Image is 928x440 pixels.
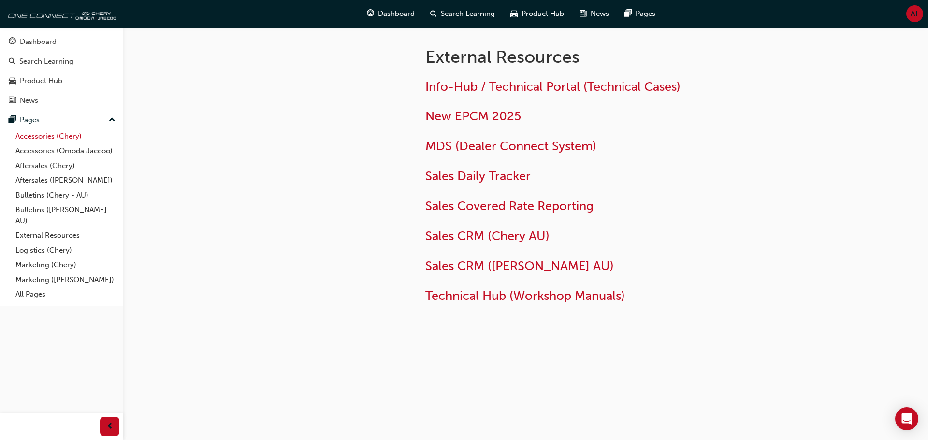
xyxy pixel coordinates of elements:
[12,257,119,272] a: Marketing (Chery)
[359,4,422,24] a: guage-iconDashboard
[9,116,16,125] span: pages-icon
[580,8,587,20] span: news-icon
[430,8,437,20] span: search-icon
[425,139,596,154] a: MDS (Dealer Connect System)
[624,8,632,20] span: pages-icon
[522,8,564,19] span: Product Hub
[106,421,114,433] span: prev-icon
[510,8,518,20] span: car-icon
[20,75,62,86] div: Product Hub
[4,111,119,129] button: Pages
[367,8,374,20] span: guage-icon
[422,4,503,24] a: search-iconSearch Learning
[425,109,521,124] a: New EPCM 2025
[425,46,742,68] h1: External Resources
[12,188,119,203] a: Bulletins (Chery - AU)
[895,407,918,430] div: Open Intercom Messenger
[425,258,614,273] a: Sales CRM ([PERSON_NAME] AU)
[441,8,495,19] span: Search Learning
[12,129,119,144] a: Accessories (Chery)
[4,33,119,51] a: Dashboard
[425,79,681,94] a: Info-Hub / Technical Portal (Technical Cases)
[4,31,119,111] button: DashboardSearch LearningProduct HubNews
[9,38,16,46] span: guage-icon
[617,4,663,24] a: pages-iconPages
[12,202,119,228] a: Bulletins ([PERSON_NAME] - AU)
[12,287,119,302] a: All Pages
[20,114,40,126] div: Pages
[19,56,73,67] div: Search Learning
[906,5,923,22] button: AT
[12,228,119,243] a: External Resources
[911,8,919,19] span: AT
[4,72,119,90] a: Product Hub
[425,288,625,303] a: Technical Hub (Workshop Manuals)
[4,92,119,110] a: News
[378,8,415,19] span: Dashboard
[12,173,119,188] a: Aftersales ([PERSON_NAME])
[636,8,655,19] span: Pages
[20,36,57,47] div: Dashboard
[591,8,609,19] span: News
[572,4,617,24] a: news-iconNews
[503,4,572,24] a: car-iconProduct Hub
[9,77,16,85] span: car-icon
[425,169,531,184] a: Sales Daily Tracker
[425,199,594,213] a: Sales Covered Rate Reporting
[4,53,119,71] a: Search Learning
[12,158,119,173] a: Aftersales (Chery)
[109,114,116,127] span: up-icon
[20,95,38,106] div: News
[9,57,15,66] span: search-icon
[12,272,119,287] a: Marketing ([PERSON_NAME])
[12,243,119,258] a: Logistics (Chery)
[425,228,550,243] a: Sales CRM (Chery AU)
[9,97,16,105] span: news-icon
[12,143,119,158] a: Accessories (Omoda Jaecoo)
[5,4,116,23] img: oneconnect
